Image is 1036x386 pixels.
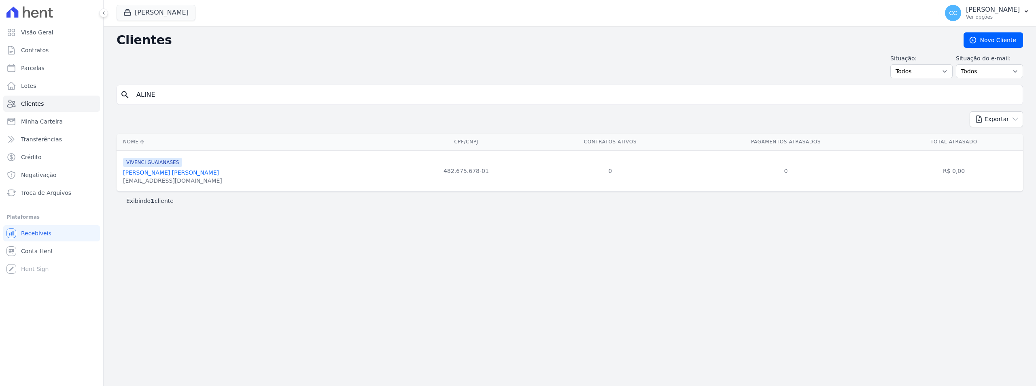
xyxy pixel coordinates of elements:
span: Crédito [21,153,42,161]
td: 0 [687,150,885,191]
a: Clientes [3,96,100,112]
a: Minha Carteira [3,113,100,130]
td: 0 [533,150,687,191]
td: 482.675.678-01 [399,150,533,191]
th: Pagamentos Atrasados [687,134,885,150]
a: Transferências [3,131,100,147]
div: [EMAIL_ADDRESS][DOMAIN_NAME] [123,177,222,185]
span: Conta Hent [21,247,53,255]
span: Transferências [21,135,62,143]
a: Conta Hent [3,243,100,259]
a: Negativação [3,167,100,183]
p: [PERSON_NAME] [966,6,1020,14]
span: Minha Carteira [21,117,63,126]
p: Exibindo cliente [126,197,174,205]
th: Contratos Ativos [533,134,687,150]
a: Contratos [3,42,100,58]
span: Visão Geral [21,28,53,36]
a: Novo Cliente [964,32,1023,48]
span: Lotes [21,82,36,90]
button: Exportar [970,111,1023,127]
th: Nome [117,134,399,150]
p: Ver opções [966,14,1020,20]
a: [PERSON_NAME] [PERSON_NAME] [123,169,219,176]
span: Contratos [21,46,49,54]
span: Negativação [21,171,57,179]
a: Parcelas [3,60,100,76]
span: Troca de Arquivos [21,189,71,197]
i: search [120,90,130,100]
button: [PERSON_NAME] [117,5,195,20]
th: CPF/CNPJ [399,134,533,150]
button: CC [PERSON_NAME] Ver opções [938,2,1036,24]
h2: Clientes [117,33,951,47]
a: Lotes [3,78,100,94]
a: Visão Geral [3,24,100,41]
a: Recebíveis [3,225,100,241]
span: Parcelas [21,64,45,72]
a: Crédito [3,149,100,165]
span: VIVENCI GUAIANASES [123,158,182,167]
span: Clientes [21,100,44,108]
div: Plataformas [6,212,97,222]
label: Situação: [890,54,953,63]
span: Recebíveis [21,229,51,237]
label: Situação do e-mail: [956,54,1023,63]
a: Troca de Arquivos [3,185,100,201]
b: 1 [151,198,155,204]
span: CC [949,10,957,16]
th: Total Atrasado [885,134,1023,150]
input: Buscar por nome, CPF ou e-mail [132,87,1019,103]
td: R$ 0,00 [885,150,1023,191]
